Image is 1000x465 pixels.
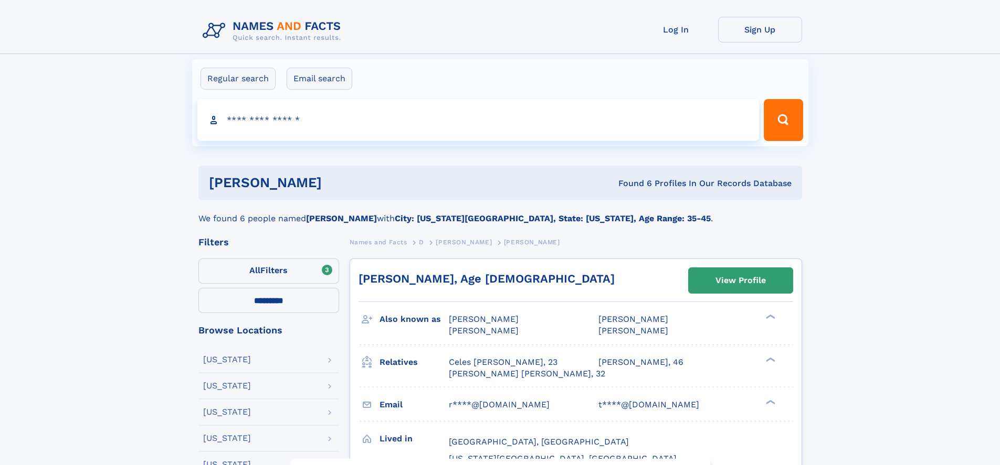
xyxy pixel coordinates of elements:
h3: Email [380,396,449,414]
a: D [419,235,424,248]
div: ❯ [763,398,776,405]
div: [US_STATE] [203,408,251,416]
span: [US_STATE][GEOGRAPHIC_DATA], [GEOGRAPHIC_DATA] [449,453,677,463]
span: All [249,265,260,275]
span: [PERSON_NAME] [436,239,492,246]
div: We found 6 people named with . [198,200,802,225]
div: [US_STATE] [203,355,251,364]
div: Found 6 Profiles In Our Records Database [470,178,792,189]
div: Filters [198,237,339,247]
a: Names and Facts [350,235,407,248]
span: [PERSON_NAME] [504,239,560,246]
div: View Profile [715,268,766,293]
div: ❯ [763,313,776,320]
img: Logo Names and Facts [198,17,350,45]
a: [PERSON_NAME] [436,235,492,248]
a: [PERSON_NAME], 46 [598,356,683,368]
h1: [PERSON_NAME] [209,176,470,189]
a: [PERSON_NAME] [PERSON_NAME], 32 [449,368,605,380]
a: Log In [634,17,718,42]
a: [PERSON_NAME], Age [DEMOGRAPHIC_DATA] [359,272,615,285]
input: search input [197,99,760,141]
div: [US_STATE] [203,382,251,390]
a: Sign Up [718,17,802,42]
a: Celes [PERSON_NAME], 23 [449,356,557,368]
div: Browse Locations [198,326,339,335]
label: Regular search [201,68,276,90]
div: [US_STATE] [203,434,251,442]
h3: Also known as [380,310,449,328]
b: [PERSON_NAME] [306,213,377,223]
span: [GEOGRAPHIC_DATA], [GEOGRAPHIC_DATA] [449,437,629,447]
span: [PERSON_NAME] [449,314,519,324]
label: Filters [198,258,339,284]
label: Email search [287,68,352,90]
h3: Lived in [380,430,449,448]
h3: Relatives [380,353,449,371]
b: City: [US_STATE][GEOGRAPHIC_DATA], State: [US_STATE], Age Range: 35-45 [395,213,711,223]
span: D [419,239,424,246]
div: ❯ [763,356,776,363]
button: Search Button [764,99,803,141]
a: View Profile [689,268,793,293]
span: [PERSON_NAME] [598,314,668,324]
span: [PERSON_NAME] [598,326,668,336]
span: [PERSON_NAME] [449,326,519,336]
